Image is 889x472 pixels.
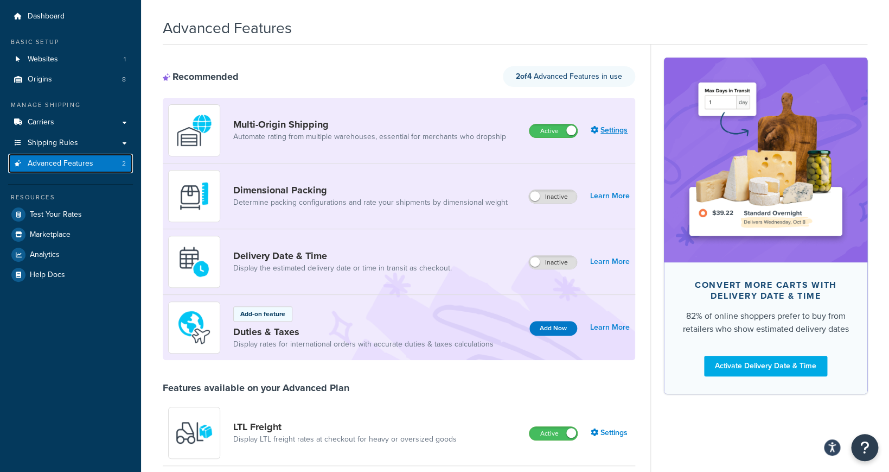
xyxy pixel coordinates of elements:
[28,55,58,64] span: Websites
[529,321,577,336] button: Add Now
[516,71,532,82] strong: 2 of 4
[590,320,630,335] a: Learn More
[175,243,213,281] img: gfkeb5ejjkALwAAAABJRU5ErkJggg==
[28,139,78,148] span: Shipping Rules
[529,124,577,137] label: Active
[8,154,133,174] a: Advanced Features2
[8,49,133,70] a: Websites1
[233,434,457,445] a: Display LTL freight rates at checkout for heavy or oversized goods
[233,326,494,338] a: Duties & Taxes
[8,70,133,90] li: Origins
[175,111,213,149] img: WatD5o0RtDAAAAAElFTkSuQmCC
[8,245,133,265] a: Analytics
[233,263,452,274] a: Display the estimated delivery date or time in transit as checkout.
[30,250,60,260] span: Analytics
[122,75,126,84] span: 8
[30,230,71,240] span: Marketplace
[8,112,133,133] a: Carriers
[8,37,133,47] div: Basic Setup
[681,280,850,301] div: Convert more carts with delivery date & time
[175,309,213,347] img: icon-duo-feat-landed-cost-7136b061.png
[590,254,630,269] a: Learn More
[8,133,133,153] a: Shipping Rules
[590,188,630,204] a: Learn More
[124,55,126,64] span: 1
[163,382,349,394] div: Features available on your Advanced Plan
[851,434,878,461] button: Open Resource Center
[8,205,133,224] a: Test Your Rates
[233,250,452,262] a: Delivery Date & Time
[8,100,133,110] div: Manage Shipping
[240,309,285,319] p: Add-on feature
[233,131,506,142] a: Automate rating from multiple warehouses, essential for merchants who dropship
[8,225,133,244] a: Marketplace
[163,71,239,83] div: Recommended
[591,425,630,440] a: Settings
[175,414,213,452] img: y79ZsPf0fXUFUhFXDzUgf+ktZg5F2+ohG75+v3d2s1D9TjoU8PiyCIluIjV41seZevKCRuEjTPPOKHJsQcmKCXGdfprl3L4q7...
[28,12,65,21] span: Dashboard
[163,17,292,39] h1: Advanced Features
[680,74,851,246] img: feature-image-ddt-36eae7f7280da8017bfb280eaccd9c446f90b1fe08728e4019434db127062ab4.png
[233,421,457,433] a: LTL Freight
[8,193,133,202] div: Resources
[516,71,622,82] span: Advanced Features in use
[8,7,133,27] a: Dashboard
[591,123,630,138] a: Settings
[681,310,850,336] div: 82% of online shoppers prefer to buy from retailers who show estimated delivery dates
[30,270,65,280] span: Help Docs
[233,339,494,350] a: Display rates for international orders with accurate duties & taxes calculations
[8,265,133,285] a: Help Docs
[233,184,508,196] a: Dimensional Packing
[233,118,506,130] a: Multi-Origin Shipping
[122,159,126,168] span: 2
[175,177,213,215] img: DTVBYsAAAAAASUVORK5CYII=
[704,356,827,376] a: Activate Delivery Date & Time
[8,154,133,174] li: Advanced Features
[529,427,577,440] label: Active
[30,210,82,219] span: Test Your Rates
[529,256,577,269] label: Inactive
[8,49,133,70] li: Websites
[529,190,577,203] label: Inactive
[28,118,54,127] span: Carriers
[8,70,133,90] a: Origins8
[28,159,93,168] span: Advanced Features
[28,75,52,84] span: Origins
[233,197,508,208] a: Determine packing configurations and rate your shipments by dimensional weight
